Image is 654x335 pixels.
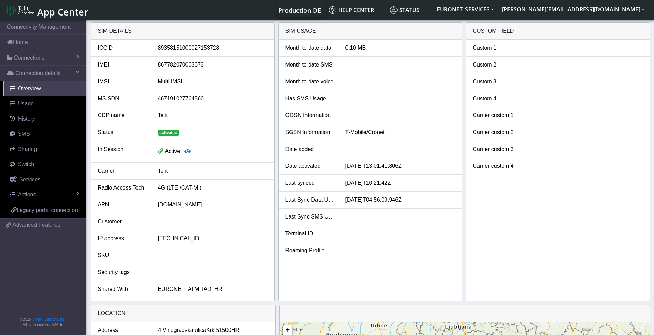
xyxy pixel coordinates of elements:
[93,145,153,158] div: In Session
[18,192,36,197] span: Actions
[280,145,340,153] div: Date added
[280,230,340,238] div: Terminal ID
[468,128,528,136] div: Carrier custom 2
[280,179,340,187] div: Last synced
[12,221,60,229] span: Advanced Features
[468,61,528,69] div: Custom 2
[280,162,340,170] div: Date activated
[498,3,648,16] button: [PERSON_NAME][EMAIL_ADDRESS][DOMAIN_NAME]
[15,69,61,78] span: Connection details
[17,207,78,213] span: Legacy portal connection
[93,326,153,334] div: Address
[31,317,66,321] a: Telit IoT Solutions, Inc.
[93,268,153,276] div: Security tags
[283,325,292,334] a: Zoom in
[280,213,340,221] div: Last Sync SMS Usage
[387,3,433,17] a: Status
[340,196,460,204] div: [DATE]T04:56:09.946Z
[93,167,153,175] div: Carrier
[3,111,86,126] a: History
[93,111,153,120] div: CDP name
[468,44,528,52] div: Custom 1
[153,184,273,192] div: 4G (LTE /CAT-M )
[280,94,340,103] div: Has SMS Usage
[153,94,273,103] div: 467191027764360
[153,234,273,243] div: [TECHNICAL_ID]
[3,96,86,111] a: Usage
[340,128,460,136] div: T-Mobile/Cronet
[279,23,462,40] div: SIM usage
[3,187,86,202] a: Actions
[153,78,273,86] div: Multi IMSI
[93,44,153,52] div: ICCID
[153,167,273,175] div: Telit
[180,145,195,158] button: View session details
[3,81,86,96] a: Overview
[329,6,374,14] span: Help center
[231,326,239,334] span: HR
[93,128,153,136] div: Status
[433,3,498,16] button: EURONET_SERVICES
[165,148,180,154] span: Active
[280,128,340,136] div: SGSN Information
[93,61,153,69] div: IMEI
[93,234,153,243] div: IP address
[340,179,460,187] div: [DATE]T10:21:42Z
[18,146,37,152] span: Sharing
[468,145,528,153] div: Carrier custom 3
[93,184,153,192] div: Radio Access Tech
[468,78,528,86] div: Custom 3
[18,101,34,106] span: Usage
[326,3,387,17] a: Help center
[6,3,87,18] a: App Center
[91,23,274,40] div: SIM details
[18,161,34,167] span: Switch
[158,326,206,334] span: 4 Vinogradska ulica
[93,201,153,209] div: APN
[278,3,321,17] a: Your current platform instance
[3,157,86,172] a: Switch
[329,6,336,14] img: knowledge.svg
[280,61,340,69] div: Month to date SMS
[280,111,340,120] div: GGSN Information
[153,61,273,69] div: 867782070003673
[216,326,231,334] span: 51500
[18,131,30,137] span: SMS
[93,217,153,226] div: Customer
[3,126,86,142] a: SMS
[153,111,273,120] div: Telit
[278,6,321,14] span: Production-DE
[37,6,88,18] span: App Center
[3,142,86,157] a: Sharing
[206,326,216,334] span: Krk,
[93,94,153,103] div: MSISDN
[91,305,275,322] div: LOCATION
[19,176,40,182] span: Services
[340,162,460,170] div: [DATE]T13:01:41.806Z
[153,44,273,52] div: 89358151000027153728
[468,94,528,103] div: Custom 4
[93,78,153,86] div: IMSI
[468,162,528,170] div: Carrier custom 4
[340,44,460,52] div: 0.10 MB
[18,116,35,122] span: History
[14,54,44,62] span: Connections
[390,6,420,14] span: Status
[153,201,273,209] div: [DOMAIN_NAME]
[158,130,179,136] span: activated
[6,5,34,16] img: logo-telit-cinterion-gw-new.png
[93,251,153,260] div: SKU
[280,196,340,204] div: Last Sync Data Usage
[158,286,222,292] span: EURONET_ATM_IAD_HR
[468,111,528,120] div: Carrier custom 1
[93,285,153,293] div: Shared With
[466,23,650,40] div: Custom field
[280,44,340,52] div: Month to date data
[280,78,340,86] div: Month to date voice
[390,6,398,14] img: status.svg
[18,85,41,91] span: Overview
[3,172,86,187] a: Services
[280,246,340,255] div: Roaming Profile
